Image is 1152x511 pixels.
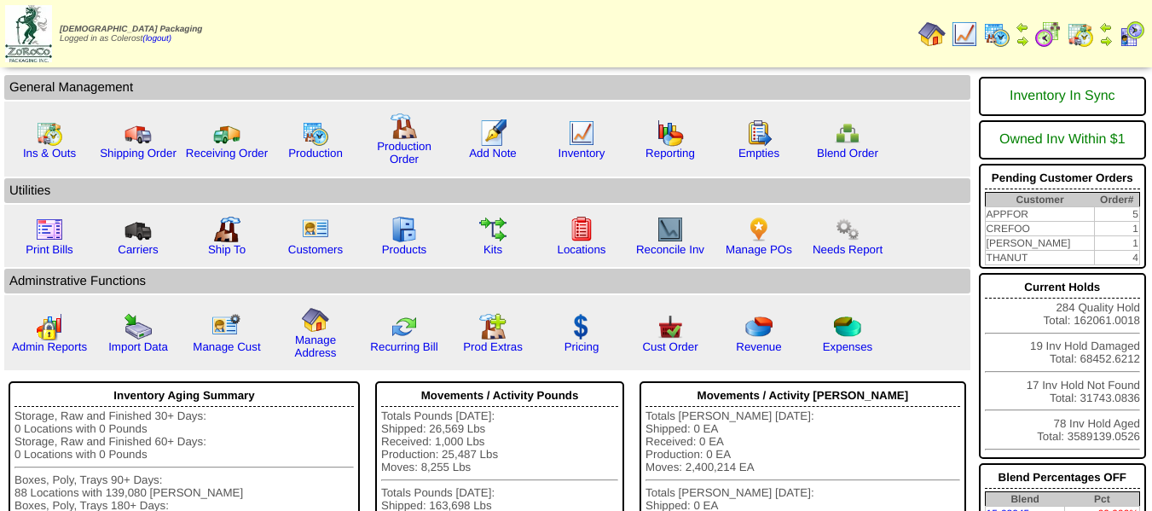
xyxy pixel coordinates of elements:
a: Admin Reports [12,340,87,353]
a: Print Bills [26,243,73,256]
a: Production [288,147,343,160]
img: line_graph.gif [951,20,978,48]
a: Ins & Outs [23,147,76,160]
a: Receiving Order [186,147,268,160]
a: Pricing [564,340,599,353]
img: customers.gif [302,216,329,243]
img: pie_chart2.png [834,313,861,340]
a: Kits [483,243,502,256]
a: Locations [557,243,605,256]
img: orders.gif [479,119,507,147]
span: [DEMOGRAPHIC_DATA] Packaging [60,25,202,34]
a: Cust Order [642,340,698,353]
img: workflow.png [834,216,861,243]
img: calendarinout.gif [36,119,63,147]
img: arrowright.gif [1099,34,1113,48]
img: factory.gif [391,113,418,140]
a: Ship To [208,243,246,256]
td: 4 [1095,251,1140,265]
img: truck2.gif [213,119,240,147]
a: Needs Report [813,243,883,256]
a: Prod Extras [463,340,523,353]
a: (logout) [142,34,171,44]
th: Blend [985,492,1065,507]
img: invoice2.gif [36,216,63,243]
a: Recurring Bill [370,340,437,353]
img: graph2.png [36,313,63,340]
a: Blend Order [817,147,878,160]
a: Empties [738,147,779,160]
img: managecust.png [211,313,243,340]
img: graph.gif [657,119,684,147]
th: Pct [1065,492,1140,507]
img: workorder.gif [745,119,773,147]
a: Revenue [736,340,781,353]
img: network.png [834,119,861,147]
img: line_graph.gif [568,119,595,147]
div: Movements / Activity Pounds [381,385,618,407]
a: Carriers [118,243,158,256]
a: Inventory [559,147,605,160]
td: Utilities [4,178,970,203]
img: import.gif [124,313,152,340]
img: cust_order.png [657,313,684,340]
img: po.png [745,216,773,243]
div: Pending Customer Orders [985,167,1140,189]
img: calendarprod.gif [983,20,1010,48]
a: Expenses [823,340,873,353]
img: arrowleft.gif [1099,20,1113,34]
a: Reconcile Inv [636,243,704,256]
a: Add Note [469,147,517,160]
img: prodextras.gif [479,313,507,340]
a: Customers [288,243,343,256]
img: dollar.gif [568,313,595,340]
td: 1 [1095,222,1140,236]
a: Manage Cust [193,340,260,353]
div: Current Holds [985,276,1140,299]
td: [PERSON_NAME] [985,236,1095,251]
td: APPFOR [985,207,1095,222]
img: zoroco-logo-small.webp [5,5,52,62]
div: 284 Quality Hold Total: 162061.0018 19 Inv Hold Damaged Total: 68452.6212 17 Inv Hold Not Found T... [979,273,1146,459]
td: THANUT [985,251,1095,265]
img: workflow.gif [479,216,507,243]
div: Owned Inv Within $1 [985,124,1140,156]
a: Shipping Order [100,147,177,160]
img: calendarcustomer.gif [1118,20,1145,48]
td: 5 [1095,207,1140,222]
img: home.gif [918,20,946,48]
td: CREFOO [985,222,1095,236]
img: line_graph2.gif [657,216,684,243]
div: Inventory In Sync [985,80,1140,113]
img: calendarprod.gif [302,119,329,147]
img: calendarblend.gif [1034,20,1062,48]
th: Order# [1095,193,1140,207]
span: Logged in as Colerost [60,25,202,44]
a: Products [382,243,427,256]
img: reconcile.gif [391,313,418,340]
img: cabinet.gif [391,216,418,243]
img: pie_chart.png [745,313,773,340]
a: Reporting [645,147,695,160]
td: Adminstrative Functions [4,269,970,293]
div: Movements / Activity [PERSON_NAME] [645,385,959,407]
img: factory2.gif [213,216,240,243]
div: Inventory Aging Summary [14,385,354,407]
a: Manage POs [726,243,792,256]
img: arrowright.gif [1016,34,1029,48]
img: arrowleft.gif [1016,20,1029,34]
img: truck3.gif [124,216,152,243]
td: 1 [1095,236,1140,251]
a: Manage Address [295,334,337,359]
a: Import Data [108,340,168,353]
img: calendarinout.gif [1067,20,1094,48]
img: home.gif [302,306,329,334]
img: truck.gif [124,119,152,147]
div: Blend Percentages OFF [985,467,1140,489]
a: Production Order [377,140,431,165]
img: locations.gif [568,216,595,243]
th: Customer [985,193,1095,207]
td: General Management [4,75,970,100]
